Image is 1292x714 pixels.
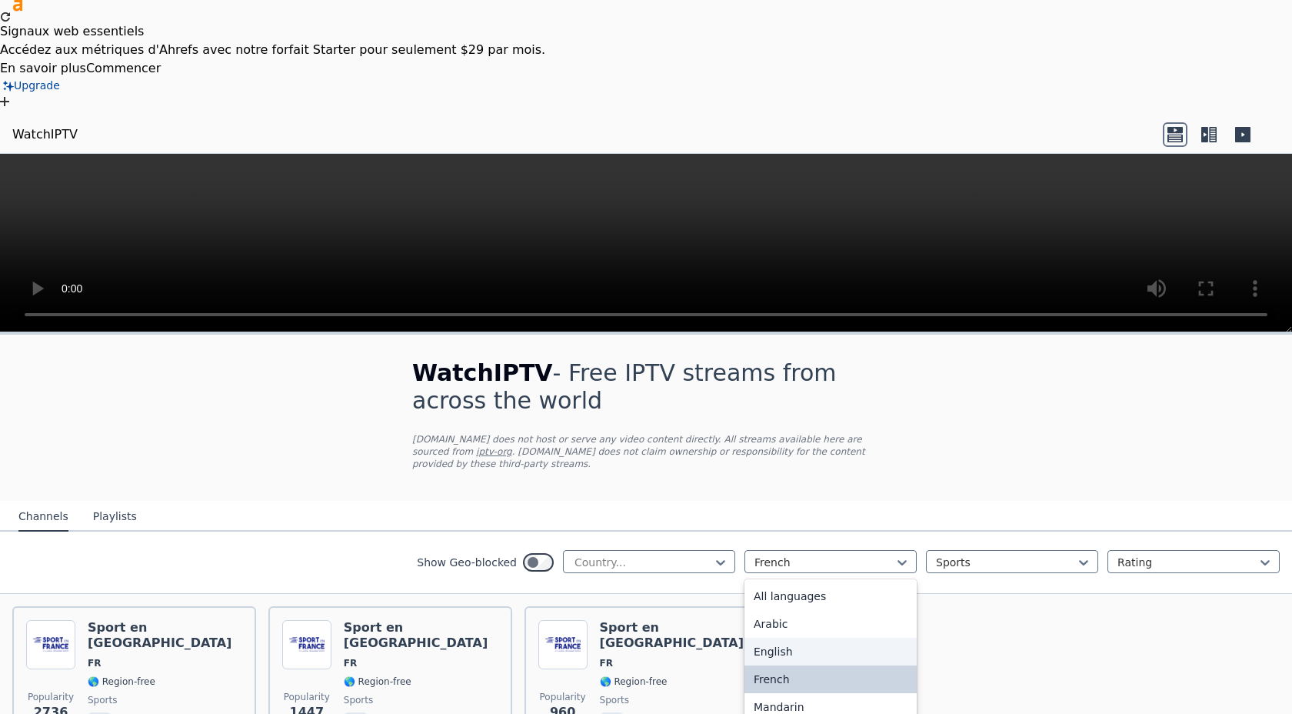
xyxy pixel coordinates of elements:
h6: Sport en [GEOGRAPHIC_DATA] [600,620,754,651]
button: Channels [18,502,68,532]
span: Popularity [28,691,74,703]
a: WatchIPTV [12,125,78,144]
span: FR [344,657,357,669]
img: Sport en France [26,620,75,669]
img: Sport en France [282,620,331,669]
span: 🌎 Region-free [344,676,411,688]
div: All languages [744,582,917,610]
div: English [744,638,917,666]
span: 🌎 Region-free [88,676,155,688]
span: sports [344,694,373,706]
p: [DOMAIN_NAME] does not host or serve any video content directly. All streams available here are s... [412,433,880,470]
span: FR [88,657,101,669]
span: Popularity [284,691,330,703]
label: Show Geo-blocked [417,555,517,570]
span: Popularity [540,691,586,703]
div: Arabic [744,610,917,638]
div: French [744,666,917,693]
span: sports [88,694,117,706]
span: WatchIPTV [412,359,553,386]
span: sports [600,694,629,706]
img: Sport en France [538,620,588,669]
span: 🌎 Region-free [600,676,668,688]
button: Playlists [93,502,137,532]
span: FR [600,657,613,669]
h1: - Free IPTV streams from across the world [412,359,880,415]
h6: Sport en [GEOGRAPHIC_DATA] [344,620,498,651]
a: iptv-org [476,446,512,457]
h6: Sport en [GEOGRAPHIC_DATA] [88,620,242,651]
button: Commencer [86,59,161,78]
